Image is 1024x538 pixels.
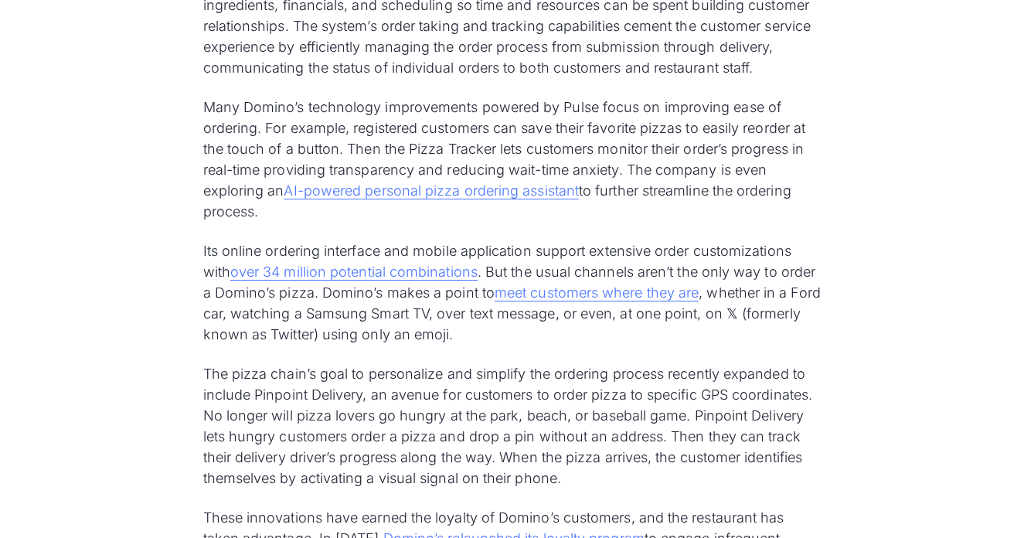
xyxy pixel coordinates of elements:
p: Its online ordering interface and mobile application support extensive order customizations with ... [203,240,822,345]
a: AI-powered personal pizza ordering assistant [284,182,579,199]
a: over 34 million potential combinations [230,264,478,281]
a: meet customers where they are [495,284,699,301]
p: Many Domino’s technology improvements powered by Pulse focus on improving ease of ordering. For e... [203,97,822,222]
p: The pizza chain’s goal to personalize and simplify the ordering process recently expanded to incl... [203,363,822,489]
